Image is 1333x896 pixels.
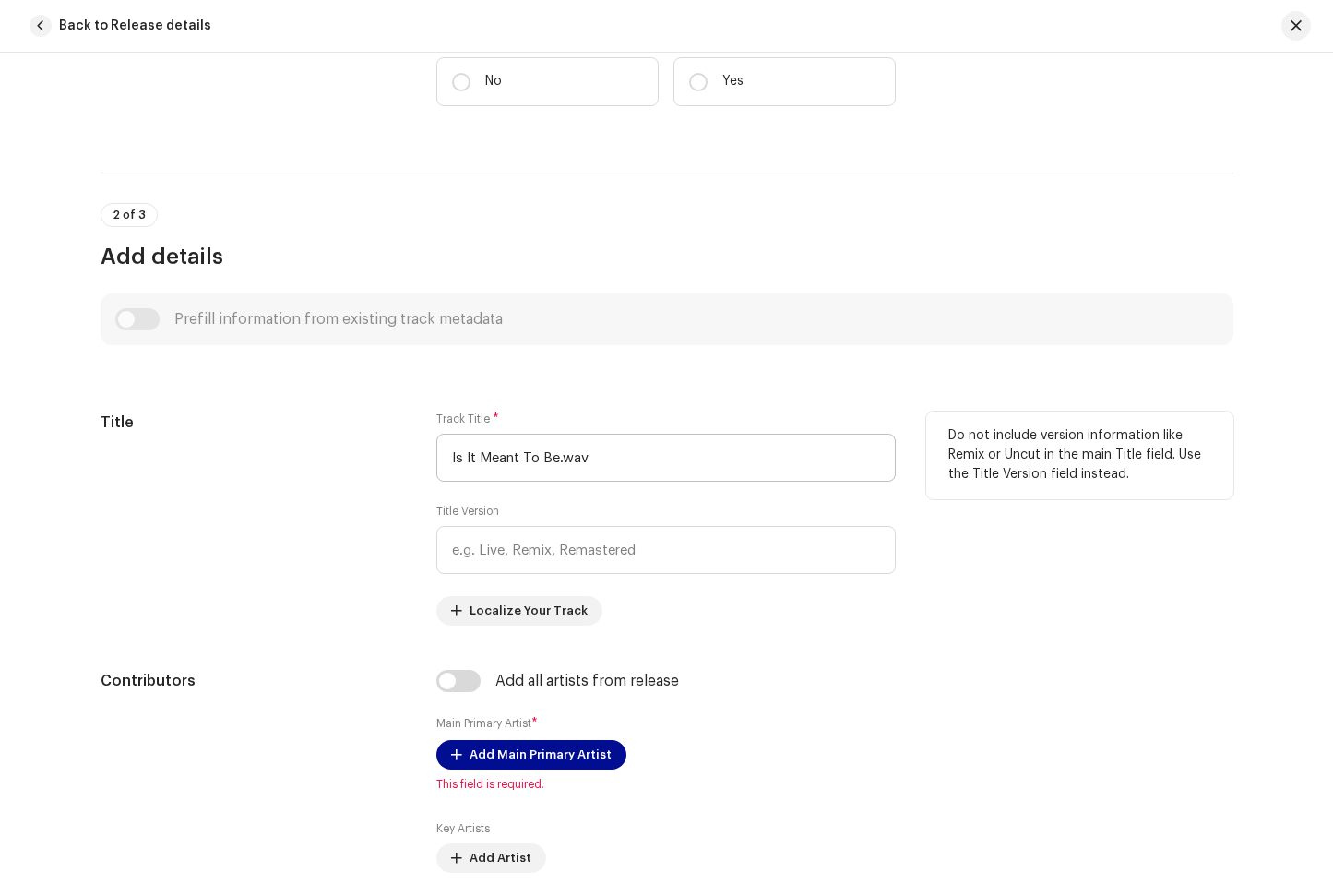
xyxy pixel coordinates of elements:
[101,412,408,434] h5: Title
[436,843,546,873] button: Add Artist
[436,434,896,482] input: Enter the name of the track
[485,72,502,91] p: No
[436,718,531,729] small: Main Primary Artist
[470,840,531,877] span: Add Artist
[101,242,1233,271] h3: Add details
[436,526,896,574] input: e.g. Live, Remix, Remastered
[495,674,679,688] div: Add all artists from release
[948,426,1211,484] p: Do not include version information like Remix or Uncut in the main Title field. Use the Title Ver...
[470,592,588,629] span: Localize Your Track
[722,72,744,91] p: Yes
[436,777,896,792] span: This field is required.
[436,821,490,836] label: Key Artists
[436,412,499,426] label: Track Title
[436,596,602,626] button: Localize Your Track
[436,740,626,770] button: Add Main Primary Artist
[470,736,612,773] span: Add Main Primary Artist
[101,670,408,692] h5: Contributors
[436,504,499,519] label: Title Version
